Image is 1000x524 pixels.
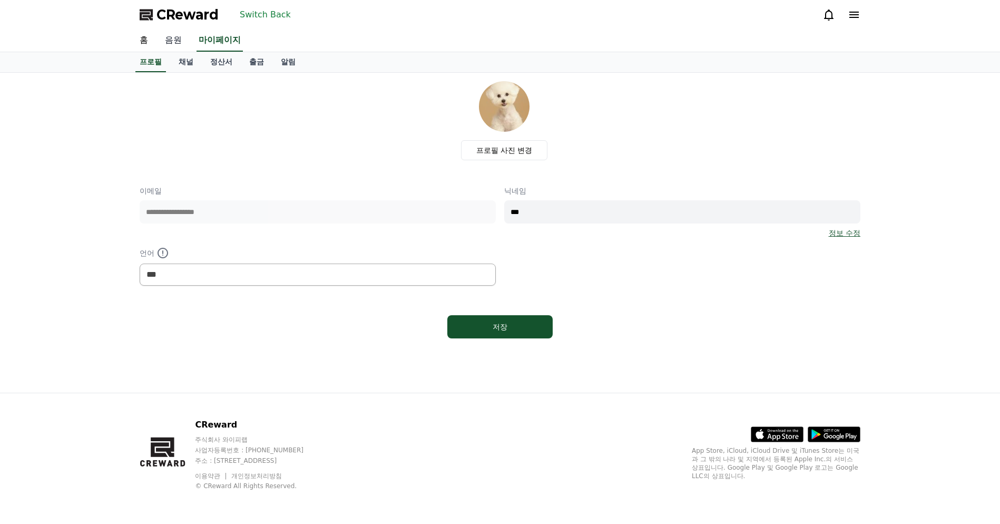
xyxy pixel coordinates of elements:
[195,472,228,480] a: 이용약관
[195,419,323,431] p: CReward
[140,247,496,259] p: 언어
[170,52,202,72] a: 채널
[195,446,323,454] p: 사업자등록번호 : [PHONE_NUMBER]
[461,140,548,160] label: 프로필 사진 변경
[140,186,496,196] p: 이메일
[195,435,323,444] p: 주식회사 와이피랩
[479,81,530,132] img: profile_image
[236,6,295,23] button: Switch Back
[156,6,219,23] span: CReward
[156,30,190,52] a: 음원
[202,52,241,72] a: 정산서
[272,52,304,72] a: 알림
[140,6,219,23] a: CReward
[197,30,243,52] a: 마이페이지
[829,228,860,238] a: 정보 수정
[131,30,156,52] a: 홈
[195,482,323,490] p: © CReward All Rights Reserved.
[504,186,860,196] p: 닉네임
[135,52,166,72] a: 프로필
[468,322,532,332] div: 저장
[231,472,282,480] a: 개인정보처리방침
[447,315,553,338] button: 저장
[241,52,272,72] a: 출금
[692,447,860,480] p: App Store, iCloud, iCloud Drive 및 iTunes Store는 미국과 그 밖의 나라 및 지역에서 등록된 Apple Inc.의 서비스 상표입니다. Goo...
[195,457,323,465] p: 주소 : [STREET_ADDRESS]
